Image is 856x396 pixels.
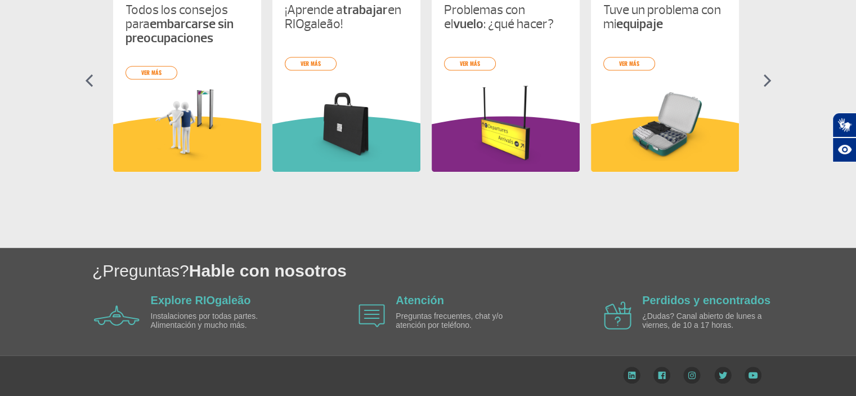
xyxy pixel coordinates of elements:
[714,367,732,384] img: Twitter
[285,84,408,164] img: card%20informa%C3%A7%C3%B5es%202.png
[92,259,856,282] h1: ¿Preguntas?
[642,312,772,330] p: ¿Dudas? Canal abierto de lunes a viernes, de 10 a 17 horas.
[603,3,727,31] p: Tuve un problema con mi
[683,367,701,384] img: Instagram
[94,305,140,326] img: airplane icon
[126,84,249,164] img: viajar-preocupacao.png
[285,57,337,70] a: ver más
[832,113,856,137] button: Abrir tradutor de língua de sinais.
[604,301,631,330] img: airplane icon
[358,304,385,327] img: airplane icon
[85,74,93,87] img: seta-esquerda
[763,74,772,87] img: seta-direita
[444,3,567,31] p: Problemas con el : ¿qué hacer?
[653,367,670,384] img: Facebook
[591,116,739,172] img: amareloInformacoesUteis.svg
[126,3,249,45] p: Todos los consejos para
[642,294,770,306] a: Perdidos y encontrados
[285,3,408,31] p: ¡Aprende a en RIOgaleão!
[126,16,234,46] strong: embarcarse sin preocupaciones
[745,367,761,384] img: YouTube
[189,261,347,280] span: Hable con nosotros
[126,66,177,79] a: ver más
[343,2,388,18] strong: trabajar
[444,57,496,70] a: ver más
[396,312,525,330] p: Preguntas frecuentes, chat y/o atención por teléfono.
[623,367,640,384] img: LinkedIn
[453,16,483,32] strong: vuelo
[396,294,444,306] a: Atención
[272,116,420,172] img: verdeInformacoesUteis.svg
[832,113,856,162] div: Plugin de acessibilidade da Hand Talk.
[151,312,280,330] p: Instalaciones por todas partes. Alimentación y mucho más.
[832,137,856,162] button: Abrir recursos assistivos.
[151,294,251,306] a: Explore RIOgaleão
[603,84,727,164] img: problema-bagagem.png
[616,16,663,32] strong: equipaje
[432,116,580,172] img: roxoInformacoesUteis.svg
[113,116,261,172] img: amareloInformacoesUteis.svg
[603,57,655,70] a: ver más
[444,84,567,164] img: card%20informa%C3%A7%C3%B5es%205.png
